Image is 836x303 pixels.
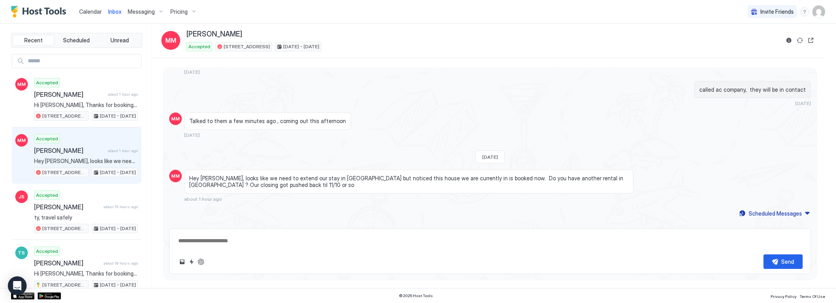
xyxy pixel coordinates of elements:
[11,292,34,299] a: App Store
[189,118,346,125] span: Talked to them a few minutes ago , coming out this afternoon
[36,192,58,199] span: Accepted
[184,196,222,202] span: about 1 hour ago
[100,281,136,288] span: [DATE] - [DATE]
[100,169,136,176] span: [DATE] - [DATE]
[42,281,87,288] span: [STREET_ADDRESS]
[795,100,811,106] span: [DATE]
[79,8,102,15] span: Calendar
[196,257,206,267] button: ChatGPT Auto Reply
[782,258,794,266] div: Send
[795,36,805,45] button: Sync reservation
[108,92,138,97] span: about 1 hour ago
[187,257,196,267] button: Quick reply
[812,5,825,18] div: User profile
[738,208,811,219] button: Scheduled Messages
[42,169,87,176] span: [STREET_ADDRESS]
[800,292,825,300] a: Terms Of Use
[36,248,58,255] span: Accepted
[171,115,180,122] span: MM
[42,225,87,232] span: [STREET_ADDRESS]
[34,270,138,277] span: Hi [PERSON_NAME], Thanks for booking our place. I'll send you more details including check-in ins...
[749,209,802,218] div: Scheduled Messages
[188,43,210,50] span: Accepted
[165,36,176,45] span: MM
[399,293,433,298] span: © 2025 Host Tools
[56,35,98,46] button: Scheduled
[36,135,58,142] span: Accepted
[34,214,138,221] span: ty, travel safely
[34,147,105,154] span: [PERSON_NAME]
[184,69,200,75] span: [DATE]
[63,37,90,44] span: Scheduled
[108,8,121,15] span: Inbox
[11,33,142,48] div: tab-group
[110,37,129,44] span: Unread
[699,86,806,93] span: called ac company, they will be in contact
[108,148,138,153] span: about 1 hour ago
[189,175,628,189] span: Hey [PERSON_NAME], looks like we need to extend our stay in [GEOGRAPHIC_DATA] but noticed this ho...
[38,292,61,299] a: Google Play Store
[771,292,796,300] a: Privacy Policy
[19,193,25,200] span: JS
[128,8,155,15] span: Messaging
[24,37,43,44] span: Recent
[13,35,54,46] button: Recent
[800,294,825,299] span: Terms Of Use
[11,6,70,18] a: Host Tools Logo
[79,7,102,16] a: Calendar
[108,7,121,16] a: Inbox
[34,102,138,109] span: Hi [PERSON_NAME], Thanks for booking our place. I'll send you more details including check-in ins...
[99,35,140,46] button: Unread
[283,43,319,50] span: [DATE] - [DATE]
[36,79,58,86] span: Accepted
[34,203,100,211] span: [PERSON_NAME]
[171,172,180,180] span: MM
[806,36,816,45] button: Open reservation
[100,225,136,232] span: [DATE] - [DATE]
[34,259,100,267] span: [PERSON_NAME]
[8,276,27,295] div: Open Intercom Messenger
[760,8,794,15] span: Invite Friends
[100,112,136,120] span: [DATE] - [DATE]
[177,257,187,267] button: Upload image
[184,132,200,138] span: [DATE]
[103,204,138,209] span: about 16 hours ago
[34,91,105,98] span: [PERSON_NAME]
[764,254,803,269] button: Send
[771,294,796,299] span: Privacy Policy
[800,7,809,16] div: menu
[17,137,26,144] span: MM
[34,158,138,165] span: Hey [PERSON_NAME], looks like we need to extend our stay in [GEOGRAPHIC_DATA] but noticed this ho...
[17,81,26,88] span: MM
[170,8,188,15] span: Pricing
[482,154,498,160] span: [DATE]
[186,30,242,39] span: [PERSON_NAME]
[25,54,141,68] input: Input Field
[18,249,25,256] span: TS
[42,112,87,120] span: [STREET_ADDRESS]
[103,261,138,266] span: about 18 hours ago
[224,43,270,50] span: [STREET_ADDRESS]
[784,36,794,45] button: Reservation information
